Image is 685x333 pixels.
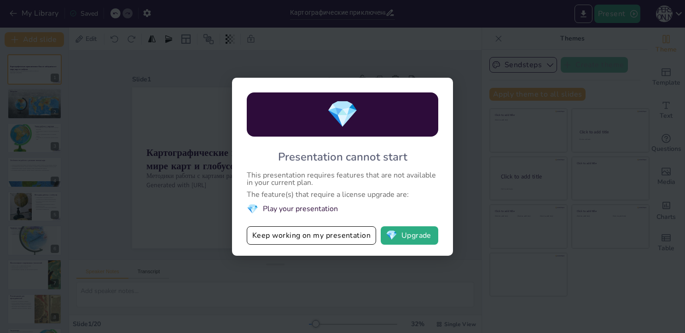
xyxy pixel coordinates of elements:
[278,149,407,164] div: Presentation cannot start
[326,97,359,132] span: diamond
[247,191,438,198] div: The feature(s) that require a license upgrade are:
[381,226,438,245] button: diamondUpgrade
[247,203,258,215] span: diamond
[386,231,397,240] span: diamond
[247,226,376,245] button: Keep working on my presentation
[247,203,438,215] li: Play your presentation
[247,172,438,186] div: This presentation requires features that are not available in your current plan.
